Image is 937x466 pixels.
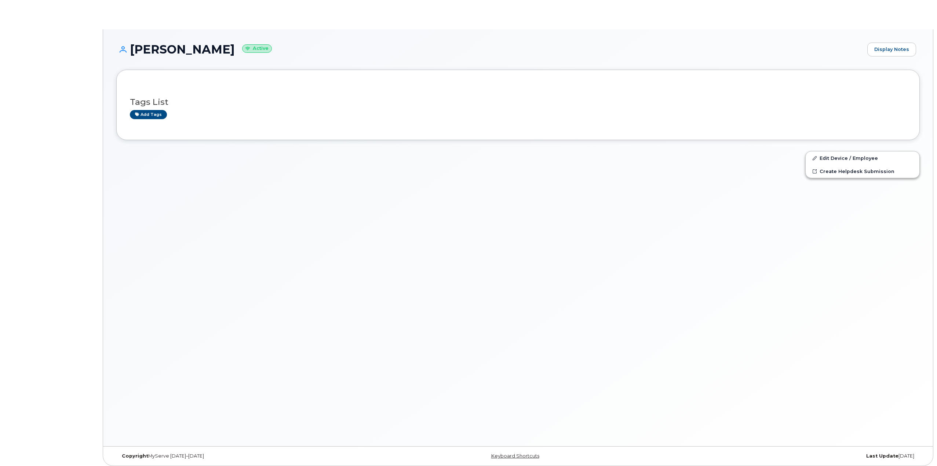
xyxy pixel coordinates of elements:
[652,453,920,459] div: [DATE]
[116,453,384,459] div: MyServe [DATE]–[DATE]
[242,44,272,53] small: Active
[122,453,148,459] strong: Copyright
[867,43,916,56] a: Display Notes
[806,165,919,178] a: Create Helpdesk Submission
[806,151,919,165] a: Edit Device / Employee
[130,98,906,107] h3: Tags List
[130,110,167,119] a: Add tags
[866,453,898,459] strong: Last Update
[116,43,864,56] h1: [PERSON_NAME]
[491,453,539,459] a: Keyboard Shortcuts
